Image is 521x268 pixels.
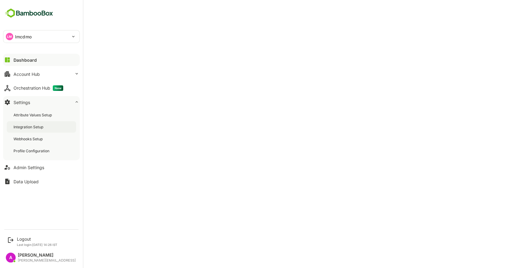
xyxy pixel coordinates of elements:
button: Admin Settings [3,161,80,173]
div: A [6,253,16,262]
p: lmcdmo [15,33,32,40]
p: Last login: [DATE] 14:26 IST [17,243,57,247]
div: LM [6,33,13,40]
button: Account Hub [3,68,80,80]
button: Orchestration HubNew [3,82,80,94]
div: Orchestration Hub [14,85,63,91]
button: Settings [3,96,80,108]
div: Profile Configuration [14,148,51,153]
div: Data Upload [14,179,39,184]
button: Data Upload [3,175,80,188]
div: Dashboard [14,57,37,63]
div: Account Hub [14,72,40,77]
div: Webhooks Setup [14,136,44,142]
img: BambooboxFullLogoMark.5f36c76dfaba33ec1ec1367b70bb1252.svg [3,7,55,19]
span: New [53,85,63,91]
button: Dashboard [3,54,80,66]
div: Integration Setup [14,124,44,130]
div: Admin Settings [14,165,44,170]
div: LMlmcdmo [3,30,79,43]
div: [PERSON_NAME] [18,253,76,258]
div: [PERSON_NAME][EMAIL_ADDRESS] [18,258,76,262]
div: Logout [17,236,57,242]
div: Attribute Values Setup [14,112,53,118]
div: Settings [14,100,30,105]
